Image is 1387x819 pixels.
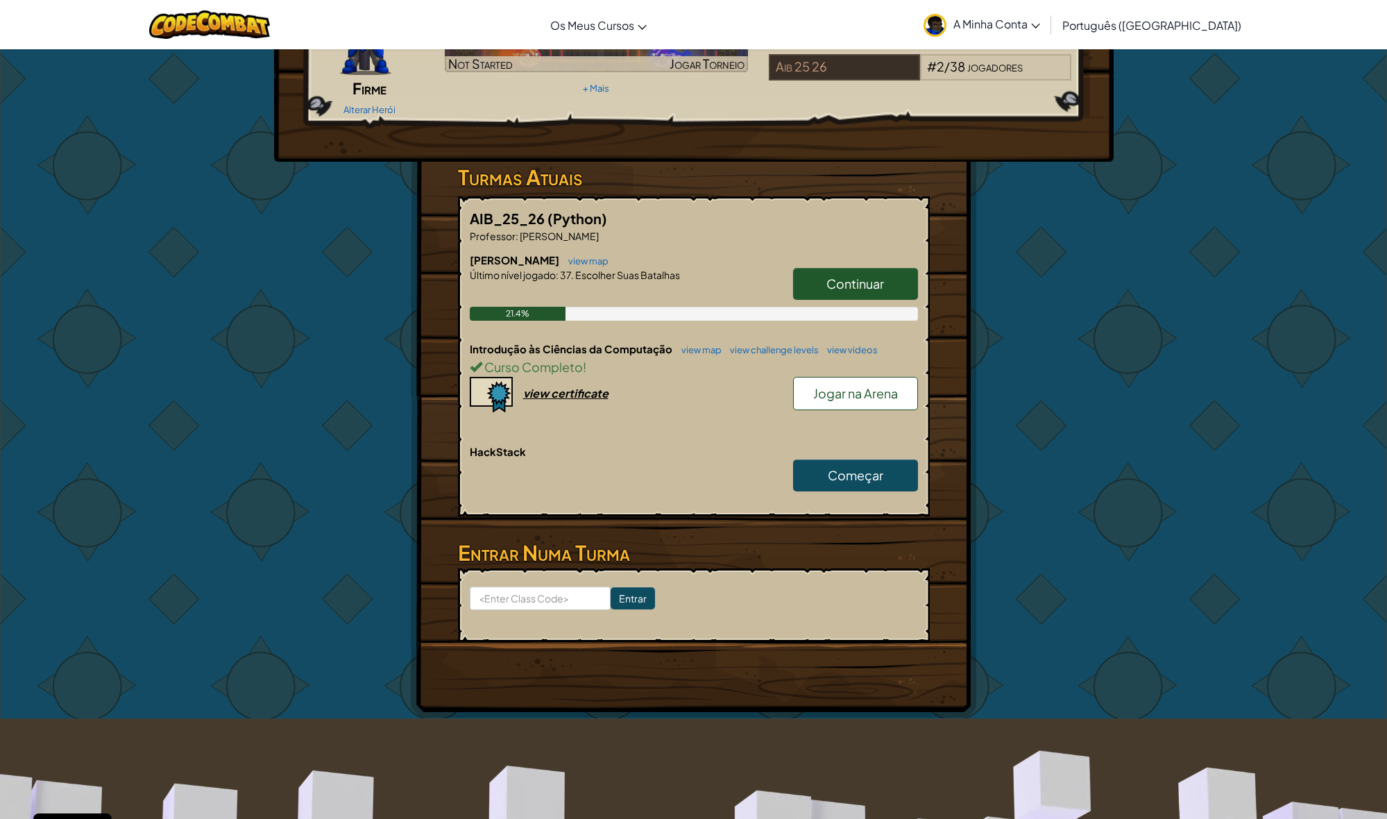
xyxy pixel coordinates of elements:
span: : [556,269,559,281]
span: AIB_25_26 [470,210,547,227]
span: 38 [950,58,965,74]
span: (Python) [547,210,607,227]
span: Not Started [448,56,513,71]
span: A Minha Conta [953,17,1040,31]
span: [PERSON_NAME] [518,230,599,242]
a: view map [561,255,609,267]
a: view challenge levels [723,344,819,355]
a: view map [674,344,722,355]
h3: Entrar Numa Turma [458,537,930,568]
img: CodeCombat logo [149,10,271,39]
input: Entrar [611,587,655,609]
a: view videos [820,344,878,355]
div: view certificate [523,386,609,400]
span: jogadores [967,58,1023,74]
span: HackStack [470,445,526,458]
span: 37. [559,269,574,281]
span: Introdução às Ciências da Computação [470,342,674,355]
a: Português ([GEOGRAPHIC_DATA]) [1055,6,1248,44]
div: 21.4% [470,307,565,321]
span: Escolher Suas Batalhas [574,269,680,281]
div: Aib 25 26 [769,54,920,81]
h3: Turmas Atuais [458,162,930,193]
span: [PERSON_NAME] [470,253,561,267]
span: Firme [352,78,386,98]
a: Os Meus Cursos [543,6,654,44]
span: 2 [937,58,944,74]
span: # [927,58,937,74]
img: certificate-icon.png [470,377,513,413]
span: Continuar [826,276,884,292]
a: + Mais [583,83,609,94]
span: Começar [828,467,883,483]
a: Aib 25 26#2/38jogadores [769,67,1072,83]
a: view certificate [470,386,609,400]
span: Português ([GEOGRAPHIC_DATA]) [1062,18,1241,33]
img: avatar [924,14,946,37]
span: : [516,230,518,242]
input: <Enter Class Code> [470,586,611,610]
a: Começar [793,459,918,491]
a: Alterar Herói [343,104,395,115]
span: Os Meus Cursos [550,18,634,33]
span: Professor [470,230,516,242]
span: Jogar na Arena [813,385,898,401]
span: Último nível jogado [470,269,556,281]
span: / [944,58,950,74]
a: A Minha Conta [917,3,1047,47]
span: ! [583,359,586,375]
span: Jogar Torneio [670,56,744,71]
span: Curso Completo [482,359,583,375]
